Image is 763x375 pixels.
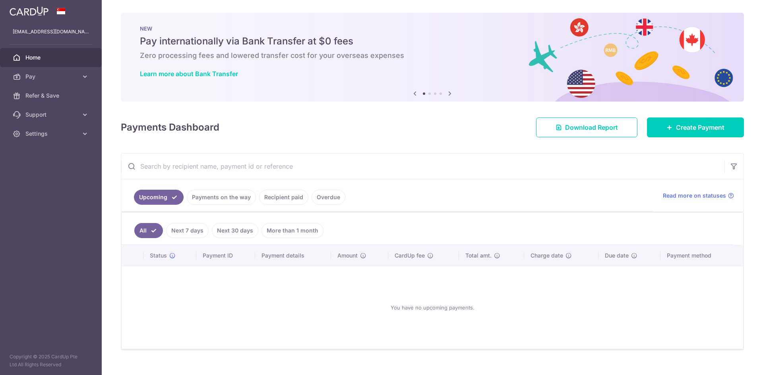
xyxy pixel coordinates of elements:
[25,92,78,100] span: Refer & Save
[13,28,89,36] p: [EMAIL_ADDRESS][DOMAIN_NAME]
[25,111,78,119] span: Support
[140,70,238,78] a: Learn more about Bank Transfer
[337,252,358,260] span: Amount
[647,117,744,137] a: Create Payment
[465,252,492,260] span: Total amt.
[25,130,78,138] span: Settings
[134,190,184,205] a: Upcoming
[255,245,331,266] th: Payment details
[121,120,219,135] h4: Payments Dashboard
[187,190,256,205] a: Payments on the way
[131,273,734,342] div: You have no upcoming payments.
[660,245,743,266] th: Payment method
[25,54,78,62] span: Home
[605,252,629,260] span: Due date
[676,123,724,132] span: Create Payment
[259,190,308,205] a: Recipient paid
[531,252,563,260] span: Charge date
[312,190,345,205] a: Overdue
[663,192,726,200] span: Read more on statuses
[663,192,734,200] a: Read more on statuses
[134,223,163,238] a: All
[536,117,637,137] a: Download Report
[212,223,258,238] a: Next 30 days
[261,223,323,238] a: More than 1 month
[565,123,618,132] span: Download Report
[395,252,425,260] span: CardUp fee
[150,252,167,260] span: Status
[10,6,48,16] img: CardUp
[25,73,78,81] span: Pay
[140,51,725,60] h6: Zero processing fees and lowered transfer cost for your overseas expenses
[140,35,725,48] h5: Pay internationally via Bank Transfer at $0 fees
[121,13,744,102] img: Bank transfer banner
[121,154,724,179] input: Search by recipient name, payment id or reference
[166,223,209,238] a: Next 7 days
[140,25,725,32] p: NEW
[196,245,255,266] th: Payment ID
